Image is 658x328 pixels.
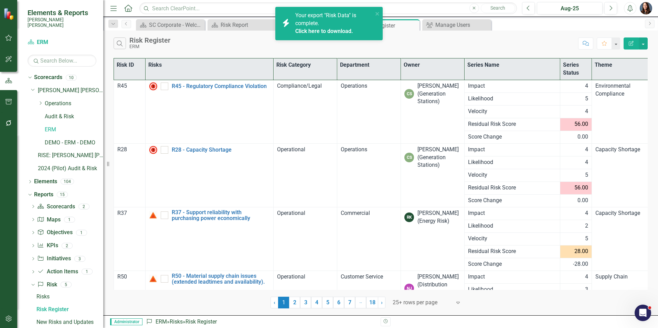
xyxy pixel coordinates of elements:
[404,153,414,162] div: CS
[465,169,560,182] td: Double-Click to Edit
[341,83,367,89] span: Operations
[465,220,560,232] td: Double-Click to Edit
[209,21,275,29] a: Risk Report
[468,222,556,230] span: Likelihood
[468,95,556,103] span: Likelihood
[468,273,556,281] span: Impact
[172,273,270,285] a: R50 - Material supply chain issues (extended leadtimes and availability).
[640,2,652,14] img: Tami Griswold
[35,304,103,315] a: Risk Register
[277,146,305,153] span: Operational
[45,126,103,134] a: ERM
[149,275,157,283] img: Alert
[62,243,73,249] div: 2
[337,207,401,271] td: Double-Click to Edit
[156,318,167,325] a: ERM
[36,319,103,325] div: New Risks and Updates
[300,297,311,308] a: 3
[37,229,72,237] a: Objectives
[468,260,556,268] span: Score Change
[468,235,556,243] span: Velocity
[481,3,515,13] button: Search
[37,216,60,224] a: Maps
[117,146,127,153] span: R28
[539,4,600,13] div: Aug-25
[401,207,465,271] td: Double-Click to Edit
[595,83,630,97] span: Environmental Compliance
[560,220,592,232] td: Double-Click to Edit
[274,207,337,271] td: Double-Click to Edit
[465,207,560,220] td: Double-Click to Edit
[78,204,89,209] div: 2
[468,146,556,154] span: Impact
[468,209,556,217] span: Impact
[274,80,337,143] td: Double-Click to Edit
[592,143,656,207] td: Double-Click to Edit
[38,87,103,95] a: [PERSON_NAME] [PERSON_NAME] CORPORATE Balanced Scorecard
[139,2,517,14] input: Search ClearPoint...
[585,222,588,230] span: 2
[585,95,588,103] span: 5
[149,21,203,29] div: SC Corporate - Welcome to ClearPoint
[585,286,588,294] span: 3
[537,2,603,14] button: Aug-25
[560,169,592,182] td: Double-Click to Edit
[170,318,183,325] a: Risks
[560,80,592,92] td: Double-Click to Edit
[66,75,77,80] div: 10
[585,146,588,154] span: 4
[274,299,275,306] span: ‹
[322,297,333,308] a: 5
[3,8,15,20] img: ClearPoint Strategy
[417,209,461,225] div: [PERSON_NAME] (Energy Risk)
[465,80,560,92] td: Double-Click to Edit
[311,297,322,308] a: 4
[172,83,270,89] a: R45 - Regulatory Compliance Violation
[37,242,58,250] a: KPIs
[341,273,383,280] span: Customer Service
[337,80,401,143] td: Double-Click to Edit
[435,21,489,29] div: Manage Users
[333,297,344,308] a: 6
[468,133,556,141] span: Score Change
[341,210,370,216] span: Commercial
[129,44,170,49] div: ERM
[585,108,588,116] span: 4
[28,55,96,67] input: Search Below...
[366,297,378,308] a: 18
[468,197,556,205] span: Score Change
[274,143,337,207] td: Double-Click to Edit
[221,21,275,29] div: Risk Report
[560,271,592,283] td: Double-Click to Edit
[277,273,305,280] span: Operational
[595,210,640,216] span: Capacity Shortage
[35,291,103,302] a: Risks
[61,282,72,288] div: 5
[404,89,414,99] div: CS
[574,248,588,255] span: 28.00
[401,143,465,207] td: Double-Click to Edit
[468,184,556,192] span: Residual Risk Score
[138,21,203,29] a: SC Corporate - Welcome to ClearPoint
[560,92,592,105] td: Double-Click to Edit
[295,28,353,34] a: Click here to download.
[595,273,628,280] span: Supply Chain
[172,147,270,153] a: R28 - Capacity Shortage
[36,306,103,313] div: Risk Register
[592,207,656,271] td: Double-Click to Edit
[381,299,383,306] span: ›
[34,74,62,81] a: Scorecards
[560,143,592,156] td: Double-Click to Edit
[585,209,588,217] span: 4
[45,113,103,121] a: Audit & Risk
[585,171,588,179] span: 5
[37,255,71,263] a: Initiatives
[375,10,380,18] button: close
[468,82,556,90] span: Impact
[465,271,560,283] td: Double-Click to Edit
[45,139,103,147] a: DEMO - ERM - DEMO
[117,83,127,89] span: R45
[37,268,78,276] a: Action Items
[417,273,461,304] div: [PERSON_NAME] (Distribution Engineering & Opns)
